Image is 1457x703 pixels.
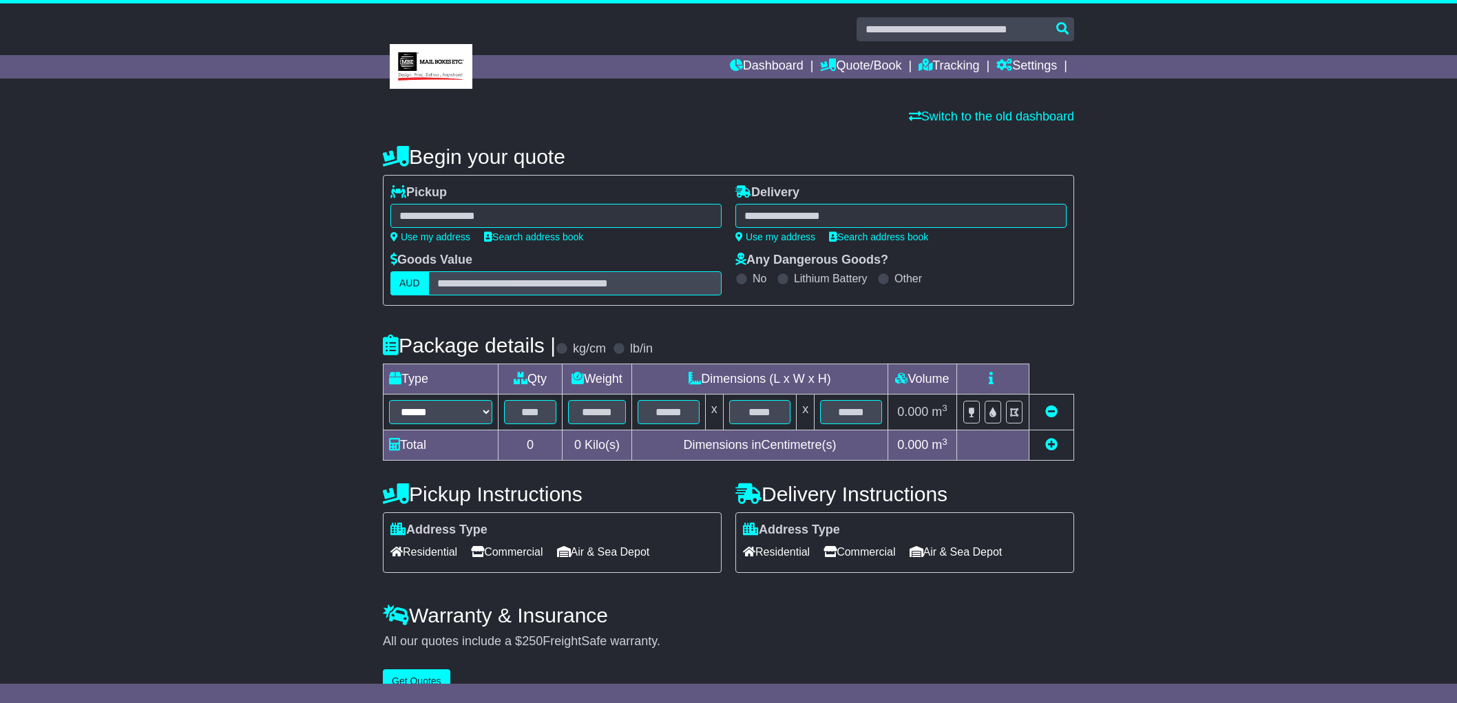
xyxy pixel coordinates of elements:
[909,109,1074,123] a: Switch to the old dashboard
[499,430,563,461] td: 0
[888,364,956,395] td: Volume
[383,334,556,357] h4: Package details |
[1045,438,1058,452] a: Add new item
[753,272,766,285] label: No
[384,364,499,395] td: Type
[631,364,888,395] td: Dimensions (L x W x H)
[897,405,928,419] span: 0.000
[735,253,888,268] label: Any Dangerous Goods?
[390,523,488,538] label: Address Type
[942,437,947,447] sup: 3
[794,272,868,285] label: Lithium Battery
[730,55,804,78] a: Dashboard
[383,145,1074,168] h4: Begin your quote
[563,364,632,395] td: Weight
[383,483,722,505] h4: Pickup Instructions
[563,430,632,461] td: Kilo(s)
[942,403,947,413] sup: 3
[484,231,583,242] a: Search address book
[797,395,815,430] td: x
[383,634,1074,649] div: All our quotes include a $ FreightSafe warranty.
[919,55,979,78] a: Tracking
[735,483,1074,505] h4: Delivery Instructions
[910,541,1003,563] span: Air & Sea Depot
[390,253,472,268] label: Goods Value
[894,272,922,285] label: Other
[557,541,650,563] span: Air & Sea Depot
[735,231,815,242] a: Use my address
[735,185,799,200] label: Delivery
[499,364,563,395] td: Qty
[390,541,457,563] span: Residential
[743,541,810,563] span: Residential
[1045,405,1058,419] a: Remove this item
[829,231,928,242] a: Search address book
[996,55,1057,78] a: Settings
[631,430,888,461] td: Dimensions in Centimetre(s)
[390,271,429,295] label: AUD
[471,541,543,563] span: Commercial
[630,342,653,357] label: lb/in
[743,523,840,538] label: Address Type
[383,604,1074,627] h4: Warranty & Insurance
[932,405,947,419] span: m
[705,395,723,430] td: x
[932,438,947,452] span: m
[383,669,450,693] button: Get Quotes
[573,342,606,357] label: kg/cm
[522,634,543,648] span: 250
[390,185,447,200] label: Pickup
[574,438,581,452] span: 0
[384,430,499,461] td: Total
[897,438,928,452] span: 0.000
[824,541,895,563] span: Commercial
[390,231,470,242] a: Use my address
[820,55,901,78] a: Quote/Book
[390,44,472,89] img: MBE Eight Mile Plains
